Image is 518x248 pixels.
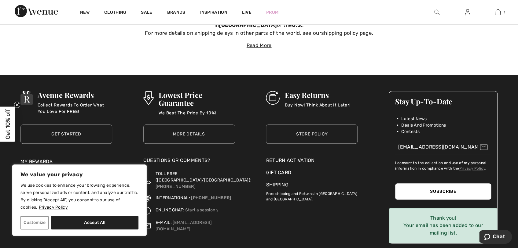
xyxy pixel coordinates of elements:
[143,91,154,105] img: Lowest Price Guarantee
[20,159,53,164] a: My Rewards
[285,102,350,114] p: Buy Now! Think About It Later!
[20,91,33,105] img: Avenue Rewards
[156,207,184,213] span: ONLINE CHAT:
[395,97,491,105] h3: Stay Up-To-Date
[45,42,473,49] div: Read More
[167,10,186,16] a: Brands
[321,30,372,36] a: shipping policy page
[12,164,147,236] div: We value your privacy
[156,195,190,200] span: INTERNATIONAL:
[39,204,68,210] a: Privacy Policy
[266,157,358,164] a: Return Activation
[156,220,212,232] a: [EMAIL_ADDRESS][DOMAIN_NAME]
[185,207,220,213] a: Start a session
[389,208,497,243] div: Thank you! Your email has been added to our mailing list.
[401,116,427,122] span: Latest News
[479,230,512,245] iframe: Opens a widget where you can chat to one of our agents
[266,9,278,16] a: Prom
[266,124,358,144] a: Store Policy
[266,169,358,176] a: Gift Card
[159,110,235,122] p: We Beat The Price By 10%!
[156,171,252,183] span: TOLL FREE ([GEOGRAPHIC_DATA]/[GEOGRAPHIC_DATA]):
[156,184,196,189] a: [PHONE_NUMBER]
[215,208,219,213] img: Online Chat
[156,220,172,225] span: E-MAIL:
[460,9,475,16] a: Sign In
[14,102,20,108] button: Close teaser
[143,124,235,144] a: More Details
[459,166,485,171] a: Privacy Policy
[395,183,491,199] button: Subscribe
[401,128,419,135] span: Contests
[242,9,252,16] a: Live
[465,9,470,16] img: My Info
[102,14,416,37] p: Delivery is free, and the majority of all orders are processed within 24 hours. Take advantage of...
[191,195,231,200] a: [PHONE_NUMBER]
[51,216,138,229] button: Accept All
[143,219,151,232] img: Contact us
[395,140,491,154] input: Your E-mail Address
[20,216,49,229] button: Customize
[266,182,288,188] a: Shipping
[20,124,112,144] a: Get Started
[159,91,235,107] h3: Lowest Price Guarantee
[38,102,112,114] p: Collect Rewards To Order What You Love For FREE!
[266,91,280,105] img: Easy Returns
[292,22,302,28] strong: U.S.
[483,9,513,16] a: 1
[143,207,151,214] img: Online Chat
[285,91,350,99] h3: Easy Returns
[266,189,358,202] p: Free shipping and Returns in [GEOGRAPHIC_DATA] and [GEOGRAPHIC_DATA].
[38,91,112,99] h3: Avenue Rewards
[143,157,235,167] div: Questions or Comments?
[141,10,152,16] a: Sale
[434,9,439,16] img: search the website
[20,171,138,178] p: We value your privacy
[504,9,505,15] span: 1
[4,109,11,139] span: Get 10% off
[143,195,151,202] img: International
[495,9,501,16] img: My Bag
[20,182,138,211] p: We use cookies to enhance your browsing experience, serve personalized ads or content, and analyz...
[80,10,90,16] a: New
[104,10,126,16] a: Clothing
[15,5,58,17] img: 1ère Avenue
[143,171,151,190] img: Toll Free (Canada/US)
[200,10,227,16] span: Inspiration
[401,122,446,128] span: Deals And Promotions
[395,160,491,171] label: I consent to the collection and use of my personal information in compliance with the .
[219,22,277,28] strong: [GEOGRAPHIC_DATA]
